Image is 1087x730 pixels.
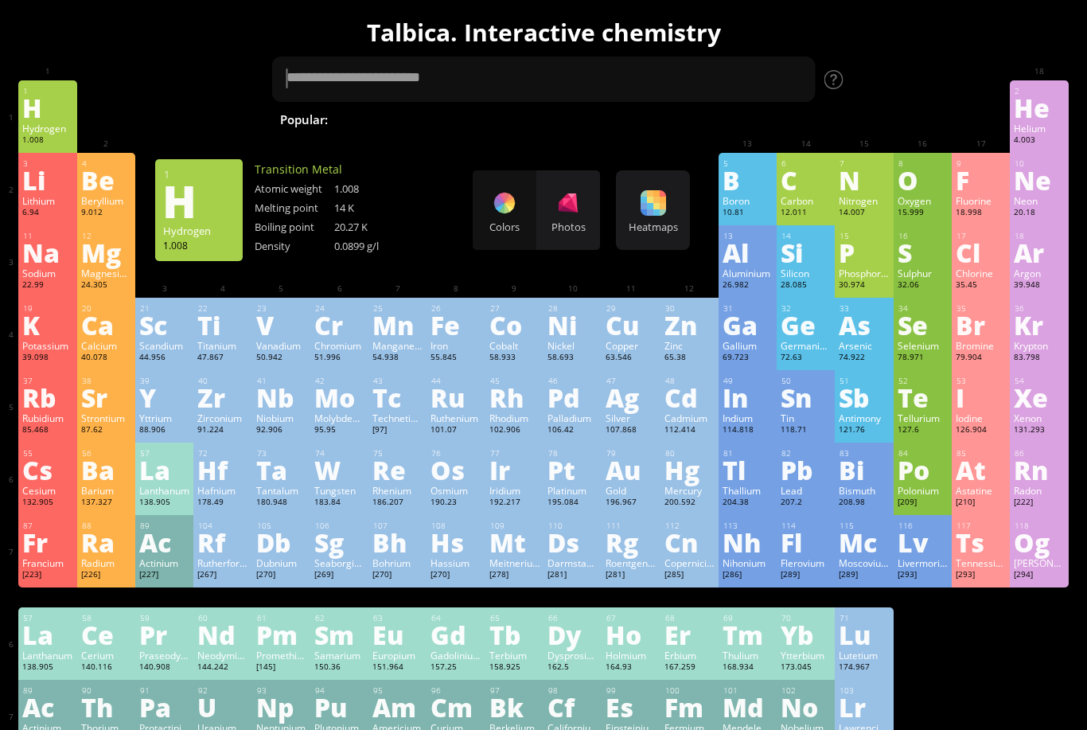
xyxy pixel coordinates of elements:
[1014,279,1064,292] div: 39.948
[489,352,540,365] div: 58.933
[22,279,72,292] div: 22.99
[1014,312,1064,338] div: Kr
[140,448,189,459] div: 57
[22,484,72,497] div: Cesium
[334,220,414,234] div: 20.27 K
[898,194,948,207] div: Oxygen
[314,352,364,365] div: 51.996
[81,497,131,509] div: 137.327
[781,167,831,193] div: C
[898,207,948,220] div: 15.999
[956,279,1006,292] div: 35.45
[723,207,773,220] div: 10.81
[547,424,598,437] div: 106.42
[22,207,72,220] div: 6.94
[723,385,773,410] div: In
[23,158,72,169] div: 3
[81,279,131,292] div: 24.305
[490,303,540,314] div: 27
[22,497,72,509] div: 132.905
[1014,352,1064,365] div: 83.798
[665,448,715,459] div: 80
[255,220,334,234] div: Boiling point
[898,279,948,292] div: 32.06
[956,167,1006,193] div: F
[840,448,889,459] div: 83
[255,239,334,253] div: Density
[431,339,481,352] div: Iron
[839,385,889,410] div: Sb
[22,457,72,482] div: Cs
[664,412,715,424] div: Cadmium
[23,86,72,96] div: 1
[898,312,948,338] div: Se
[606,339,656,352] div: Copper
[839,484,889,497] div: Bismuth
[23,303,72,314] div: 19
[314,412,364,424] div: Molybdenum
[839,240,889,265] div: P
[140,376,189,386] div: 39
[489,484,540,497] div: Iridium
[1015,231,1064,241] div: 18
[606,376,656,386] div: 47
[163,224,235,238] div: Hydrogen
[22,167,72,193] div: Li
[22,352,72,365] div: 39.098
[22,385,72,410] div: Rb
[256,385,306,410] div: Nb
[956,424,1006,437] div: 126.904
[372,484,423,497] div: Rhenium
[898,412,948,424] div: Tellurium
[723,339,773,352] div: Gallium
[606,457,656,482] div: Au
[956,352,1006,365] div: 79.904
[1014,194,1064,207] div: Neon
[781,303,831,314] div: 32
[840,303,889,314] div: 33
[314,484,364,497] div: Tungsten
[664,484,715,497] div: Mercury
[547,484,598,497] div: Platinum
[81,484,131,497] div: Barium
[81,267,131,279] div: Magnesium
[1014,95,1064,120] div: He
[781,158,831,169] div: 6
[23,448,72,459] div: 55
[163,239,235,252] div: 1.008
[898,158,948,169] div: 8
[81,424,131,437] div: 87.62
[547,312,598,338] div: Ni
[22,424,72,437] div: 85.468
[723,303,773,314] div: 31
[606,352,656,365] div: 63.546
[490,448,540,459] div: 77
[684,119,688,130] sub: 2
[839,194,889,207] div: Nitrogen
[956,412,1006,424] div: Iodine
[489,339,540,352] div: Cobalt
[839,167,889,193] div: N
[1014,412,1064,424] div: Xenon
[22,312,72,338] div: K
[315,448,364,459] div: 74
[664,312,715,338] div: Zn
[82,448,131,459] div: 56
[536,220,600,234] div: Photos
[197,412,247,424] div: Zirconium
[164,167,235,182] div: 1
[139,457,189,482] div: La
[431,457,481,482] div: Os
[198,448,247,459] div: 72
[373,376,423,386] div: 43
[956,240,1006,265] div: Cl
[139,484,189,497] div: Lanthanum
[23,231,72,241] div: 11
[372,312,423,338] div: Mn
[1015,86,1064,96] div: 2
[256,484,306,497] div: Tantalum
[197,484,247,497] div: Hafnium
[507,110,551,129] span: H O
[431,412,481,424] div: Ruthenium
[82,158,131,169] div: 4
